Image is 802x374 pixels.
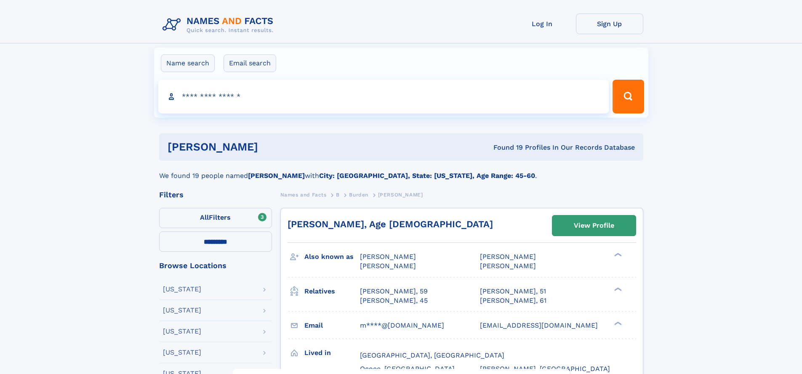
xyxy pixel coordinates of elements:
[159,262,272,269] div: Browse Locations
[163,286,201,293] div: [US_STATE]
[163,307,201,314] div: [US_STATE]
[159,13,280,36] img: Logo Names and Facts
[360,287,428,296] a: [PERSON_NAME], 59
[163,349,201,356] div: [US_STATE]
[159,191,272,199] div: Filters
[574,216,614,235] div: View Profile
[360,262,416,270] span: [PERSON_NAME]
[480,262,536,270] span: [PERSON_NAME]
[480,253,536,261] span: [PERSON_NAME]
[248,172,305,180] b: [PERSON_NAME]
[360,351,504,359] span: [GEOGRAPHIC_DATA], [GEOGRAPHIC_DATA]
[360,296,428,305] a: [PERSON_NAME], 45
[319,172,535,180] b: City: [GEOGRAPHIC_DATA], State: [US_STATE], Age Range: 45-60
[378,192,423,198] span: [PERSON_NAME]
[168,142,376,152] h1: [PERSON_NAME]
[613,80,644,113] button: Search Button
[159,161,643,181] div: We found 19 people named with .
[304,284,360,299] h3: Relatives
[158,80,609,113] input: search input
[576,13,643,34] a: Sign Up
[480,296,546,305] a: [PERSON_NAME], 61
[159,208,272,228] label: Filters
[304,346,360,360] h3: Lived in
[304,250,360,264] h3: Also known as
[509,13,576,34] a: Log In
[612,252,622,258] div: ❯
[360,365,455,373] span: Ocoee, [GEOGRAPHIC_DATA]
[480,365,610,373] span: [PERSON_NAME], [GEOGRAPHIC_DATA]
[304,318,360,333] h3: Email
[280,189,327,200] a: Names and Facts
[200,213,209,221] span: All
[612,320,622,326] div: ❯
[336,192,340,198] span: B
[161,54,215,72] label: Name search
[360,253,416,261] span: [PERSON_NAME]
[612,286,622,292] div: ❯
[480,287,546,296] a: [PERSON_NAME], 51
[288,219,493,229] a: [PERSON_NAME], Age [DEMOGRAPHIC_DATA]
[349,192,368,198] span: Burden
[336,189,340,200] a: B
[224,54,276,72] label: Email search
[163,328,201,335] div: [US_STATE]
[552,215,636,236] a: View Profile
[376,143,635,152] div: Found 19 Profiles In Our Records Database
[349,189,368,200] a: Burden
[480,321,598,329] span: [EMAIL_ADDRESS][DOMAIN_NAME]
